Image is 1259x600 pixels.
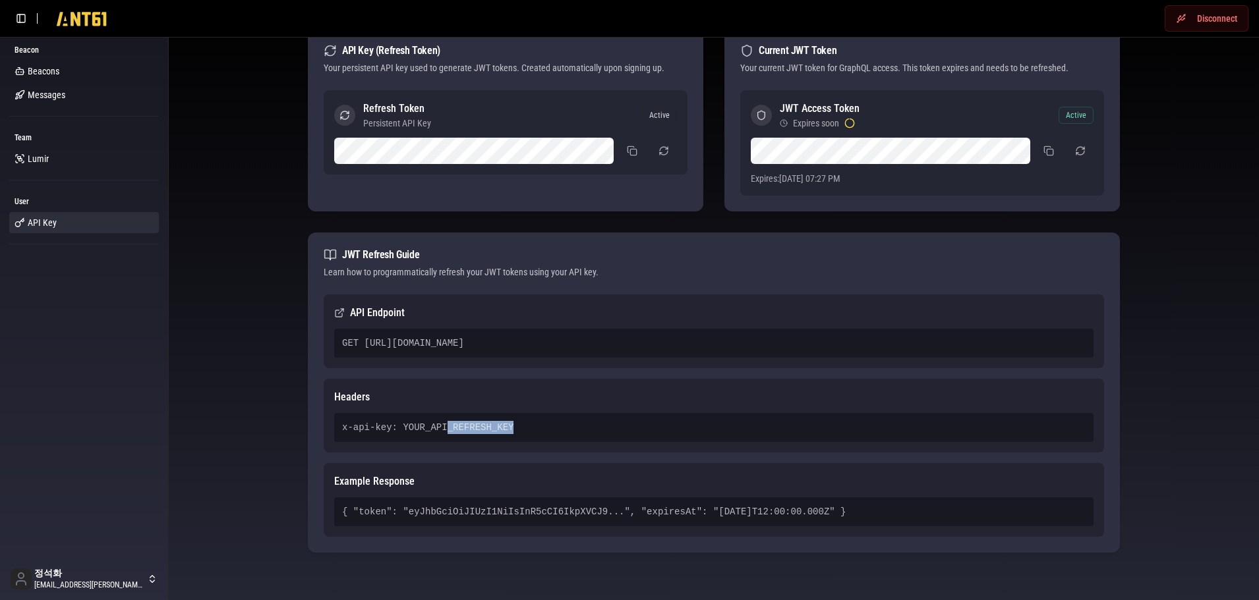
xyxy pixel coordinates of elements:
[28,65,59,78] span: Beacons
[324,44,688,57] div: API Key (Refresh Token)
[642,107,677,124] div: Active
[9,191,159,212] div: User
[334,329,1094,358] div: GET [URL][DOMAIN_NAME]
[34,580,144,590] span: [EMAIL_ADDRESS][PERSON_NAME][DOMAIN_NAME]
[740,44,1104,57] div: Current JWT Token
[334,389,1094,405] h3: Headers
[780,101,860,117] h3: JWT Access Token
[334,474,1094,489] h3: Example Response
[363,117,431,130] span: Persistent API Key
[34,568,144,580] span: 정석화
[28,152,49,165] span: Lumir
[9,148,159,169] a: Lumir
[324,265,1104,279] div: Learn how to programmatically refresh your JWT tokens using your API key.
[793,117,839,130] span: Expires soon
[9,61,159,82] a: Beacons
[324,61,688,74] div: Your persistent API key used to generate JWT tokens. Created automatically upon signing up.
[324,248,1104,261] div: JWT Refresh Guide
[1059,107,1094,124] div: Active
[9,212,159,233] a: API Key
[9,84,159,105] a: Messages
[740,61,1104,74] div: Your current JWT token for GraphQL access. This token expires and needs to be refreshed.
[334,305,1094,321] h3: API Endpoint
[363,101,431,117] h3: Refresh Token
[5,563,163,595] button: 정석화[EMAIL_ADDRESS][PERSON_NAME][DOMAIN_NAME]
[751,172,1094,185] div: Expires: [DATE] 07:27 PM
[9,40,159,61] div: Beacon
[28,88,65,101] span: Messages
[1165,5,1248,32] button: Disconnect
[334,497,1094,526] div: { "token": "eyJhbGciOiJIUzI1NiIsInR5cCI6IkpXVCJ9...", "expiresAt": "[DATE]T12:00:00.000Z" }
[9,127,159,148] div: Team
[334,413,1094,442] div: x-api-key: YOUR_API_REFRESH_KEY
[28,216,57,229] span: API Key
